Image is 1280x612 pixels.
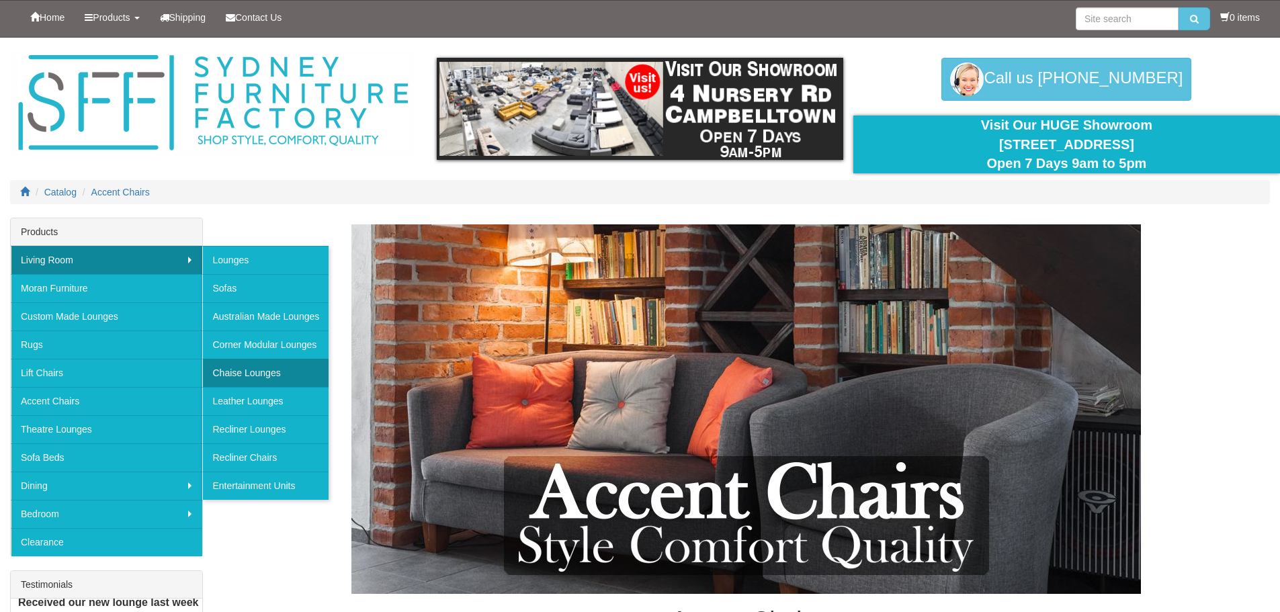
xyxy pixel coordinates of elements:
[1076,7,1179,30] input: Site search
[11,246,202,274] a: Living Room
[202,302,329,331] a: Australian Made Lounges
[91,187,150,198] a: Accent Chairs
[75,1,149,34] a: Products
[243,224,1250,594] img: Accent Chairs
[11,218,202,246] div: Products
[11,472,202,500] a: Dining
[1220,11,1260,24] li: 0 items
[11,387,202,415] a: Accent Chairs
[202,387,329,415] a: Leather Lounges
[44,187,77,198] a: Catalog
[11,51,415,155] img: Sydney Furniture Factory
[11,359,202,387] a: Lift Chairs
[437,58,843,160] img: showroom.gif
[11,331,202,359] a: Rugs
[202,415,329,443] a: Recliner Lounges
[11,528,202,556] a: Clearance
[40,12,65,23] span: Home
[11,302,202,331] a: Custom Made Lounges
[20,1,75,34] a: Home
[235,12,282,23] span: Contact Us
[202,472,329,500] a: Entertainment Units
[202,359,329,387] a: Chaise Lounges
[202,246,329,274] a: Lounges
[93,12,130,23] span: Products
[169,12,206,23] span: Shipping
[202,443,329,472] a: Recliner Chairs
[11,415,202,443] a: Theatre Lounges
[216,1,292,34] a: Contact Us
[11,443,202,472] a: Sofa Beds
[11,500,202,528] a: Bedroom
[11,571,202,599] div: Testimonials
[202,331,329,359] a: Corner Modular Lounges
[202,274,329,302] a: Sofas
[11,274,202,302] a: Moran Furniture
[863,116,1270,173] div: Visit Our HUGE Showroom [STREET_ADDRESS] Open 7 Days 9am to 5pm
[150,1,216,34] a: Shipping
